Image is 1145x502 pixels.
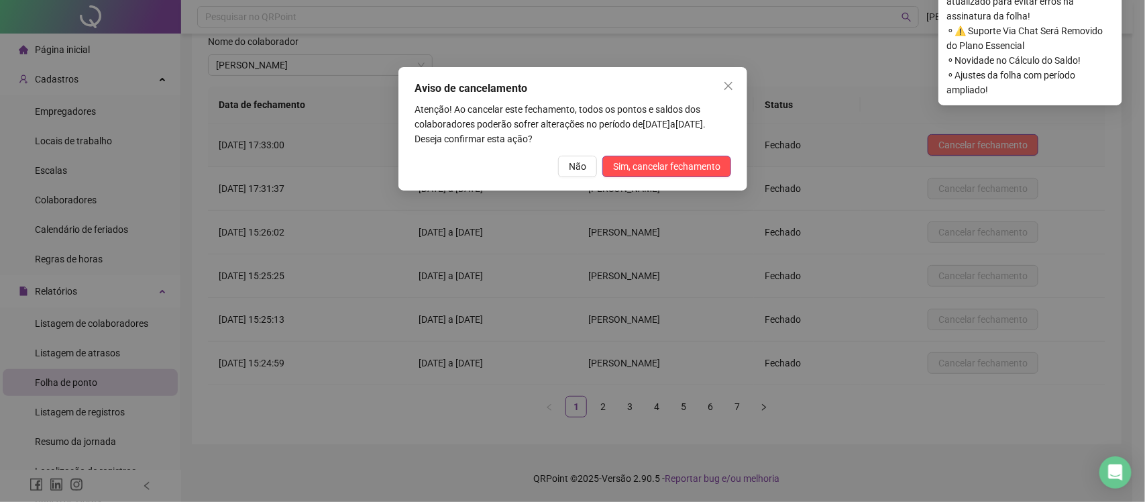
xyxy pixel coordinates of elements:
[569,159,586,174] span: Não
[602,156,731,177] button: Sim, cancelar fechamento
[946,68,1114,97] span: ⚬ Ajustes da folha com período ampliado!
[946,23,1114,53] span: ⚬ ⚠️ Suporte Via Chat Será Removido do Plano Essencial
[1099,456,1132,489] div: Open Intercom Messenger
[415,119,706,144] span: . Deseja confirmar esta ação?
[718,75,739,97] button: Close
[415,82,527,95] span: Aviso de cancelamento
[613,159,720,174] span: Sim, cancelar fechamento
[723,81,734,91] span: close
[946,53,1114,68] span: ⚬ Novidade no Cálculo do Saldo!
[415,102,731,146] p: [DATE] a [DATE]
[415,104,700,130] span: Atenção! Ao cancelar este fechamento, todos os pontos e saldos dos colaboradores poderão sofrer a...
[558,156,597,177] button: Não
